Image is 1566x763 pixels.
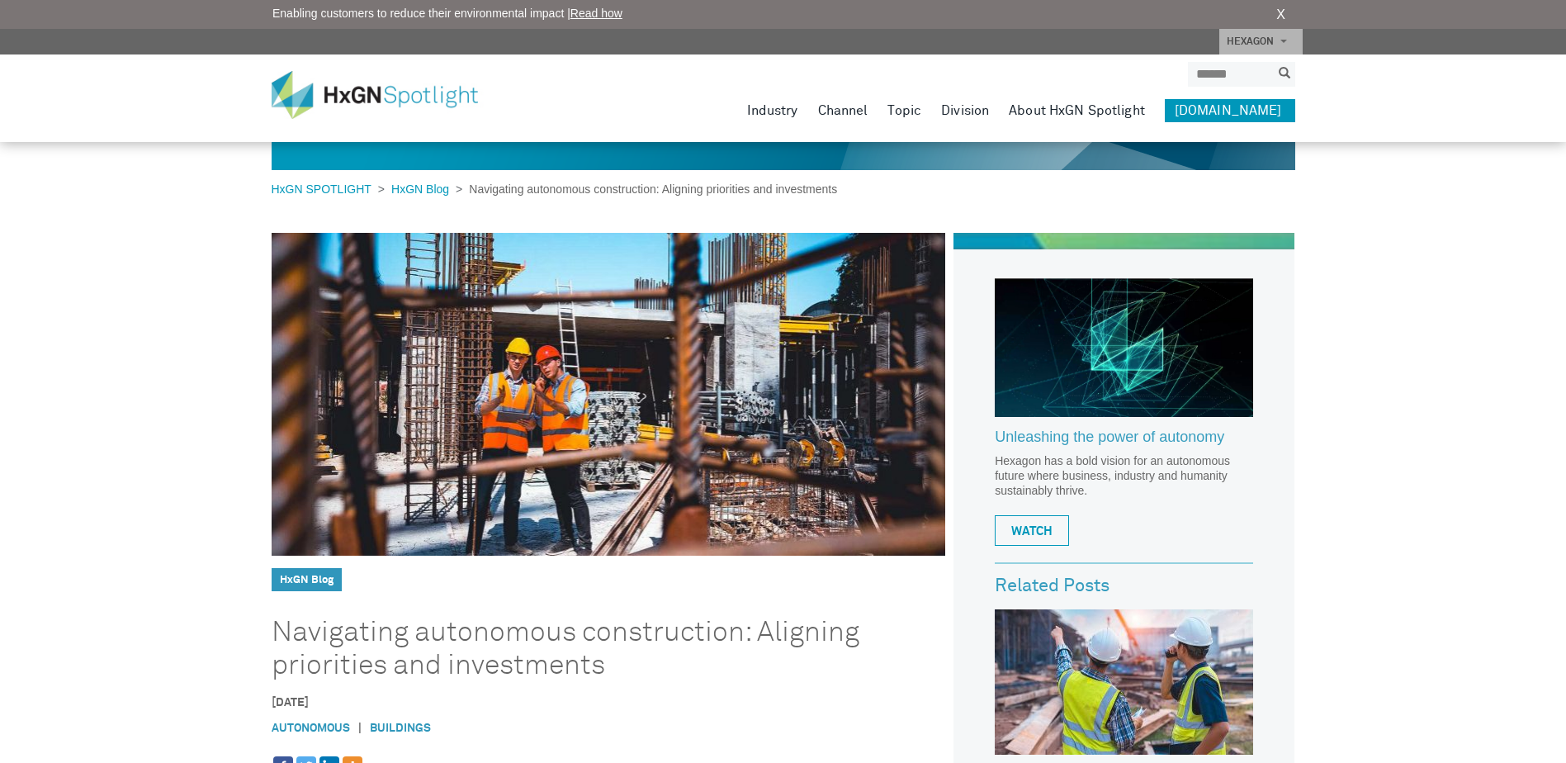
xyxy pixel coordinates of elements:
a: About HxGN Spotlight [1009,99,1145,122]
h1: Navigating autonomous construction: Aligning priorities and investments [272,616,898,682]
a: Buildings [370,723,431,734]
a: Autonomous [272,723,350,734]
time: [DATE] [272,697,309,708]
a: X [1276,5,1285,25]
img: Hexagon_CorpVideo_Pod_RR_2.jpg [995,278,1253,417]
a: Division [941,99,989,122]
img: Navigating autonomous construction: Aligning priorities and investments [272,233,946,556]
img: Fail more, succeed sooner: How change management spurs construction progress [995,609,1253,755]
a: HxGN Blog [280,575,334,585]
a: HxGN Blog [385,182,456,196]
a: Industry [747,99,798,122]
a: Unleashing the power of autonomy [995,429,1253,454]
a: HxGN SPOTLIGHT [272,182,378,196]
a: WATCH [995,515,1069,546]
img: HxGN Spotlight [272,71,503,119]
a: Channel [818,99,868,122]
h3: Related Posts [995,576,1253,596]
span: | [350,720,370,737]
p: Hexagon has a bold vision for an autonomous future where business, industry and humanity sustaina... [995,453,1253,498]
a: Topic [887,99,921,122]
span: Navigating autonomous construction: Aligning priorities and investments [462,182,837,196]
span: Enabling customers to reduce their environmental impact | [272,5,622,22]
a: [DOMAIN_NAME] [1165,99,1295,122]
div: > > [272,181,838,198]
a: Read how [570,7,622,20]
a: HEXAGON [1219,29,1303,54]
